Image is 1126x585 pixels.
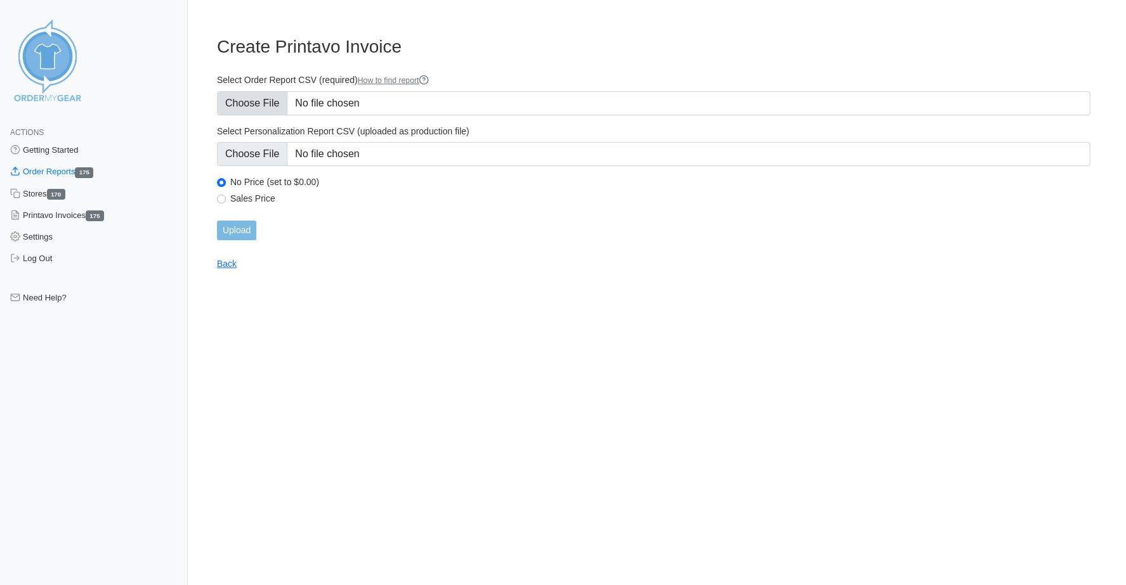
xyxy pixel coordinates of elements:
[10,128,44,137] span: Actions
[217,221,256,240] input: Upload
[230,193,1090,204] label: Sales Price
[47,189,65,200] span: 170
[86,210,104,221] span: 175
[217,74,1090,86] label: Select Order Report CSV (required)
[230,176,1090,188] label: No Price (set to $0.00)
[217,36,1090,58] h3: Create Printavo Invoice
[75,167,93,178] span: 175
[217,259,237,269] a: Back
[358,76,429,85] a: How to find report
[217,125,1090,137] label: Select Personalization Report CSV (uploaded as production file)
